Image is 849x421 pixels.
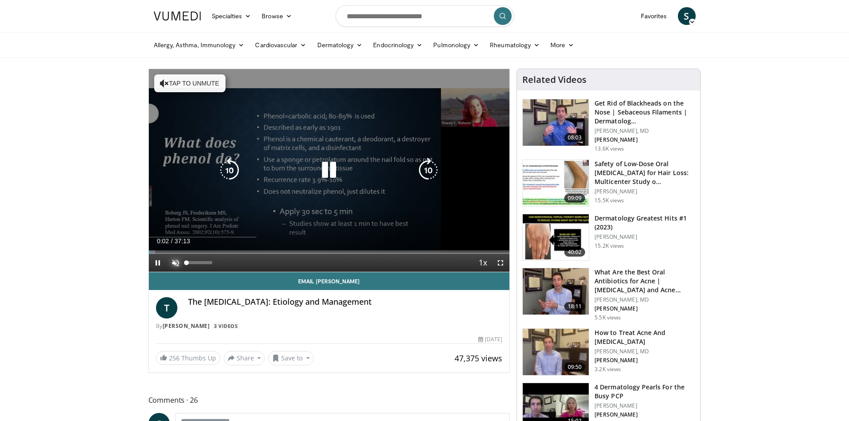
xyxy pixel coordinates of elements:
[522,159,695,207] a: 09:09 Safety of Low-Dose Oral [MEDICAL_DATA] for Hair Loss: Multicenter Study o… [PERSON_NAME] 15...
[595,348,695,355] p: [PERSON_NAME], MD
[595,136,695,143] p: [PERSON_NAME]
[171,237,173,245] span: /
[163,322,210,330] a: [PERSON_NAME]
[523,160,589,206] img: 83a686ce-4f43-4faf-a3e0-1f3ad054bd57.150x105_q85_crop-smart_upscale.jpg
[595,242,624,249] p: 15.2K views
[595,402,695,409] p: [PERSON_NAME]
[256,7,297,25] a: Browse
[678,7,696,25] a: S
[149,254,167,272] button: Pause
[595,366,621,373] p: 3.2K views
[522,214,695,261] a: 40:02 Dermatology Greatest Hits #1 (2023) [PERSON_NAME] 15.2K views
[188,297,503,307] h4: The [MEDICAL_DATA]: Etiology and Management
[224,351,265,365] button: Share
[169,354,180,362] span: 256
[250,36,312,54] a: Cardiovascular
[595,197,624,204] p: 15.5K views
[474,254,492,272] button: Playback Rate
[522,74,587,85] h4: Related Videos
[595,411,695,418] p: [PERSON_NAME]
[595,233,695,241] p: [PERSON_NAME]
[148,36,250,54] a: Allergy, Asthma, Immunology
[154,74,226,92] button: Tap to unmute
[564,302,586,311] span: 18:11
[595,383,695,401] h3: 4 Dermatology Pearls For the Busy PCP
[156,351,220,365] a: 256 Thumbs Up
[523,268,589,315] img: cd394936-f734-46a2-a1c5-7eff6e6d7a1f.150x105_q85_crop-smart_upscale.jpg
[523,214,589,261] img: 167f4955-2110-4677-a6aa-4d4647c2ca19.150x105_q85_crop-smart_upscale.jpg
[564,194,586,203] span: 09:09
[368,36,428,54] a: Endocrinology
[564,133,586,142] span: 08:03
[523,99,589,146] img: 54dc8b42-62c8-44d6-bda4-e2b4e6a7c56d.150x105_q85_crop-smart_upscale.jpg
[156,297,177,319] a: T
[167,254,185,272] button: Unmute
[564,363,586,372] span: 09:50
[157,237,169,245] span: 0:02
[595,99,695,126] h3: Get Rid of Blackheads on the Nose | Sebaceous Filaments | Dermatolog…
[148,394,510,406] span: Comments 26
[564,248,586,257] span: 40:02
[595,314,621,321] p: 5.5K views
[595,268,695,294] h3: What Are the Best Oral Antibiotics for Acne | [MEDICAL_DATA] and Acne…
[595,127,695,135] p: [PERSON_NAME], MD
[156,322,503,330] div: By
[595,145,624,152] p: 13.6K views
[174,237,190,245] span: 37:13
[595,357,695,364] p: [PERSON_NAME]
[492,254,509,272] button: Fullscreen
[522,99,695,152] a: 08:03 Get Rid of Blackheads on the Nose | Sebaceous Filaments | Dermatolog… [PERSON_NAME], MD [PE...
[595,328,695,346] h3: How to Treat Acne And [MEDICAL_DATA]
[595,305,695,312] p: [PERSON_NAME]
[149,69,510,272] video-js: Video Player
[595,159,695,186] h3: Safety of Low-Dose Oral [MEDICAL_DATA] for Hair Loss: Multicenter Study o…
[206,7,257,25] a: Specialties
[595,214,695,232] h3: Dermatology Greatest Hits #1 (2023)
[478,335,502,343] div: [DATE]
[522,268,695,321] a: 18:11 What Are the Best Oral Antibiotics for Acne | [MEDICAL_DATA] and Acne… [PERSON_NAME], MD [P...
[484,36,545,54] a: Rheumatology
[455,353,502,364] span: 47,375 views
[428,36,484,54] a: Pulmonology
[149,272,510,290] a: Email [PERSON_NAME]
[268,351,314,365] button: Save to
[595,296,695,303] p: [PERSON_NAME], MD
[595,188,695,195] p: [PERSON_NAME]
[211,322,241,330] a: 3 Videos
[336,5,514,27] input: Search topics, interventions
[523,329,589,375] img: a3cafd6f-40a9-4bb9-837d-a5e4af0c332c.150x105_q85_crop-smart_upscale.jpg
[187,261,212,264] div: Volume Level
[149,250,510,254] div: Progress Bar
[312,36,368,54] a: Dermatology
[154,12,201,20] img: VuMedi Logo
[522,328,695,376] a: 09:50 How to Treat Acne And [MEDICAL_DATA] [PERSON_NAME], MD [PERSON_NAME] 3.2K views
[636,7,673,25] a: Favorites
[545,36,579,54] a: More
